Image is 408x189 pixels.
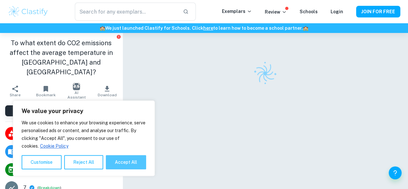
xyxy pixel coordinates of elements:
span: Download [98,93,117,97]
span: 🏫 [100,26,105,31]
p: Exemplars [222,8,252,15]
span: Share [10,93,21,97]
button: Accept All [106,155,146,169]
input: Search for any exemplars... [75,3,178,21]
button: JOIN FOR FREE [356,6,400,17]
button: Customise [22,155,62,169]
img: Clastify logo [249,58,281,89]
a: Cookie Policy [40,143,69,149]
button: Reject All [64,155,103,169]
span: Bookmark [36,93,56,97]
a: Login [331,9,343,14]
span: 🏫 [303,26,308,31]
p: Review [265,8,287,16]
button: Report issue [116,34,121,39]
p: We use cookies to enhance your browsing experience, serve personalised ads or content, and analys... [22,119,146,150]
button: Bookmark [31,82,61,100]
h1: To what extent do CO2 emissions affect the average temperature in [GEOGRAPHIC_DATA] and [GEOGRAPH... [5,38,117,77]
button: Download [92,82,123,100]
span: AI Assistant [65,90,88,100]
button: Help and Feedback [389,166,402,179]
button: View [PERSON_NAME] [5,105,117,116]
a: Schools [300,9,318,14]
h6: We just launched Clastify for Schools. Click to learn how to become a school partner. [1,25,407,32]
div: We value your privacy [13,100,155,176]
p: We value your privacy [22,107,146,115]
button: AI Assistant [61,82,92,100]
a: here [203,26,213,31]
img: Clastify logo [8,5,49,18]
img: AI Assistant [73,83,80,90]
